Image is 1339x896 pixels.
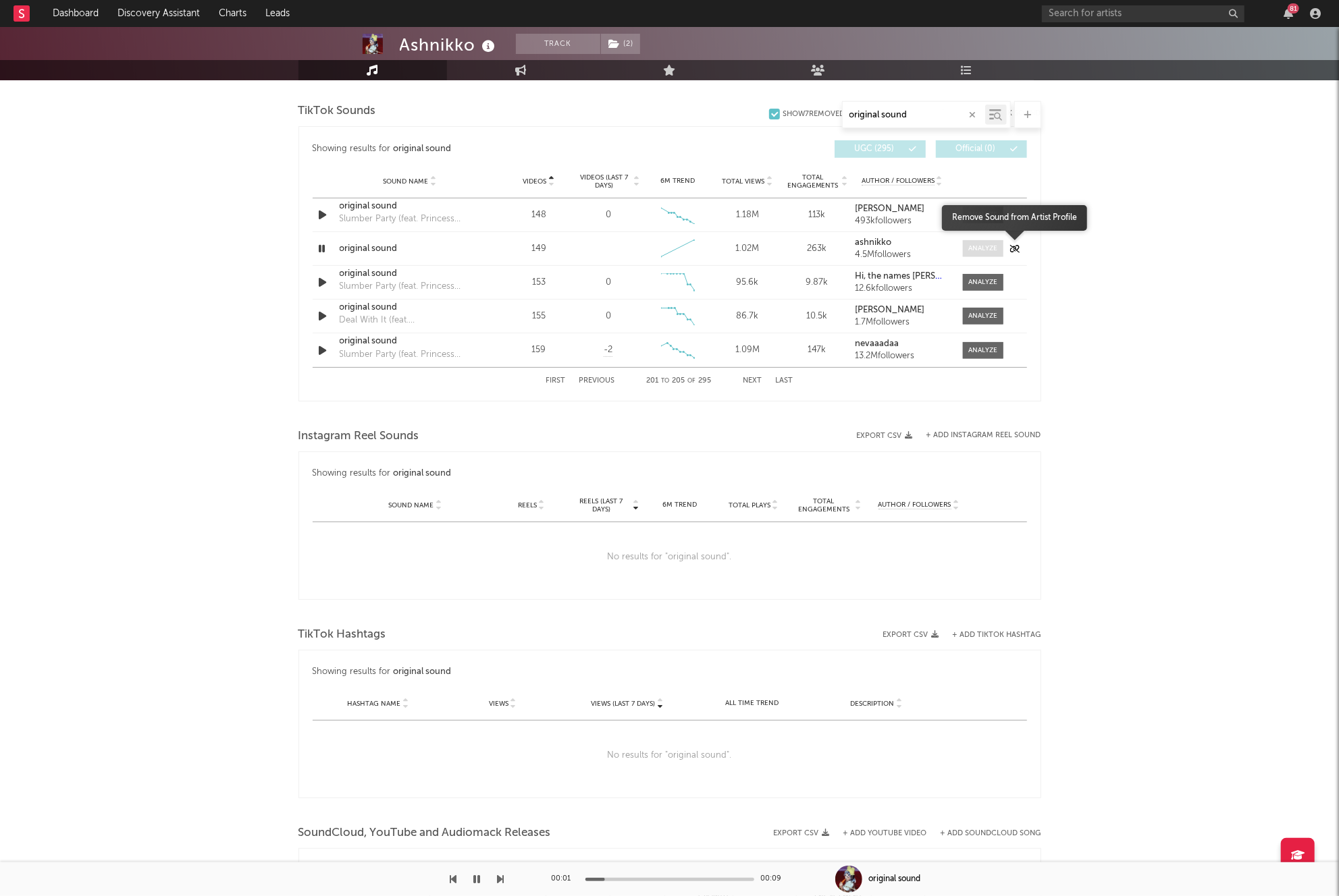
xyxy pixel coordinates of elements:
[855,204,924,213] strong: [PERSON_NAME]
[388,501,434,509] span: Sound Name
[936,140,1027,158] button: Official(0)
[945,145,1007,153] span: Official ( 0 )
[340,301,481,314] a: original sound
[794,497,854,513] span: Total Engagements
[855,272,982,281] strong: Hi, the names [PERSON_NAME]
[688,378,696,384] span: of
[716,343,779,357] div: 1.09M
[855,339,949,349] a: nevaaadaa
[606,310,611,323] div: 0
[855,250,949,260] div: 4.5M followers
[606,208,611,222] div: 0
[776,377,793,385] button: Last
[393,466,451,482] div: original sound
[340,314,481,327] div: Deal With It (feat. [GEOGRAPHIC_DATA])
[855,217,949,226] div: 493k followers
[1284,8,1293,19] button: 81
[340,200,481,213] a: original sound
[508,276,571,289] div: 153
[855,339,899,348] strong: nevaaadaa
[340,267,481,281] a: original sound
[855,318,949,327] div: 1.7M followers
[313,140,670,158] div: Showing results for
[298,825,551,841] span: SoundCloud, YouTube and Audiomack Releases
[546,377,566,385] button: First
[855,306,924,314] strong: [PERSON_NAME]
[857,432,913,440] button: Export CSV
[835,140,926,158] button: UGC(295)
[642,373,716,389] div: 201 205 295
[340,242,481,256] a: original sound
[883,631,939,639] button: Export CSV
[340,348,481,362] div: Slumber Party (feat. Princess Nokia)
[785,276,848,289] div: 9.87k
[869,873,921,885] div: original sound
[523,177,547,186] span: Videos
[577,173,631,190] span: Videos (last 7 days)
[855,306,949,315] a: [PERSON_NAME]
[340,335,481,348] a: original sound
[662,378,670,384] span: to
[926,432,1041,439] button: + Add Instagram Reel Sound
[508,310,571,323] div: 155
[927,830,1041,837] button: + Add SoundCloud Song
[939,632,1041,639] button: + Add TikTok Hashtag
[851,700,895,708] span: Description
[1288,3,1299,13] div: 81
[722,177,764,186] span: Total Views
[855,272,949,281] a: Hi, the names [PERSON_NAME]
[313,721,1027,791] div: No results for " original sound ".
[298,627,386,643] span: TikTok Hashtags
[393,664,451,680] div: original sound
[843,110,985,121] input: Search by song name or URL
[785,242,848,256] div: 263k
[572,497,631,513] span: Reels (last 7 days)
[785,173,840,190] span: Total Engagements
[604,343,612,357] span: -2
[693,698,811,708] div: All Time Trend
[508,343,571,357] div: 159
[716,242,779,256] div: 1.02M
[761,871,788,887] div: 00:09
[878,501,951,509] span: Author / Followers
[953,632,1041,639] button: + Add TikTok Hashtag
[785,310,848,323] div: 10.5k
[830,830,927,837] div: + Add YouTube Video
[313,664,1027,680] div: Showing results for
[1042,5,1244,22] input: Search for artists
[716,310,779,323] div: 86.7k
[601,34,640,54] button: (2)
[855,284,949,293] div: 12.6k followers
[855,238,891,247] strong: ashnikko
[646,176,709,186] div: 6M Trend
[340,213,481,226] div: Slumber Party (feat. Princess Nokia)
[298,428,419,445] span: Instagram Reel Sounds
[941,830,1041,837] button: + Add SoundCloud Song
[716,208,779,222] div: 1.18M
[743,377,762,385] button: Next
[340,280,481,293] div: Slumber Party (feat. Princess Nokia)
[646,500,714,510] div: 6M Trend
[516,34,600,54] button: Track
[313,466,1027,482] div: Showing results for
[843,145,905,153] span: UGC ( 295 )
[489,700,508,708] span: Views
[393,141,451,157] div: original sound
[774,829,830,837] button: Export CSV
[508,242,571,256] div: 149
[313,522,1027,592] div: No results for " original sound ".
[855,352,949,361] div: 13.2M followers
[606,276,611,289] div: 0
[552,871,579,887] div: 00:01
[862,177,935,186] span: Author / Followers
[400,34,499,56] div: Ashnikko
[384,177,429,186] span: Sound Name
[591,700,655,708] span: Views (last 7 days)
[913,432,1041,439] div: + Add Instagram Reel Sound
[600,34,641,54] span: ( 2 )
